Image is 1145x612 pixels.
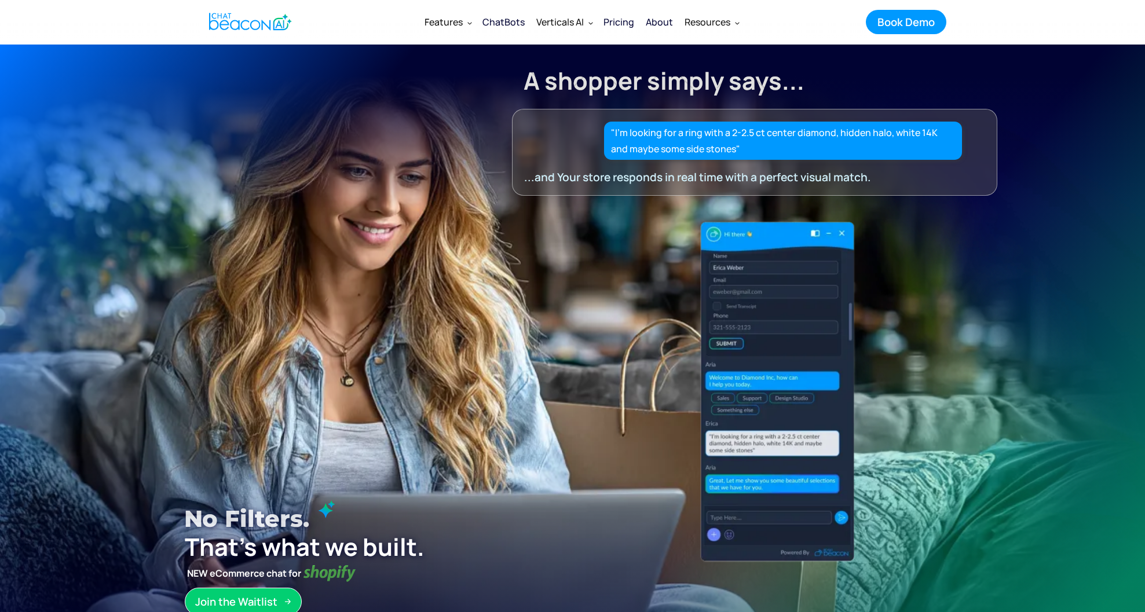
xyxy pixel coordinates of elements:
[536,14,584,30] div: Verticals AI
[184,500,540,537] h1: No filters.
[524,169,960,185] div: ...and Your store responds in real time with a perfect visual match.
[524,64,804,97] strong: A shopper simply says...
[640,7,679,37] a: About
[195,594,277,609] div: Join the Waitlist
[588,20,593,25] img: Dropdown
[353,218,858,567] img: ChatBeacon New UI Experience
[531,8,598,36] div: Verticals AI
[477,7,531,37] a: ChatBots
[467,20,472,25] img: Dropdown
[877,14,935,30] div: Book Demo
[425,14,463,30] div: Features
[603,14,634,30] div: Pricing
[646,14,673,30] div: About
[419,8,477,36] div: Features
[679,8,744,36] div: Resources
[199,8,298,36] a: home
[598,7,640,37] a: Pricing
[185,565,303,581] strong: NEW eCommerce chat for
[611,124,956,157] div: "I’m looking for a ring with a 2-2.5 ct center diamond, hidden halo, white 14K and maybe some sid...
[735,20,740,25] img: Dropdown
[284,598,291,605] img: Arrow
[482,14,525,30] div: ChatBots
[685,14,730,30] div: Resources
[866,10,946,34] a: Book Demo
[185,530,425,563] strong: That’s what we built.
